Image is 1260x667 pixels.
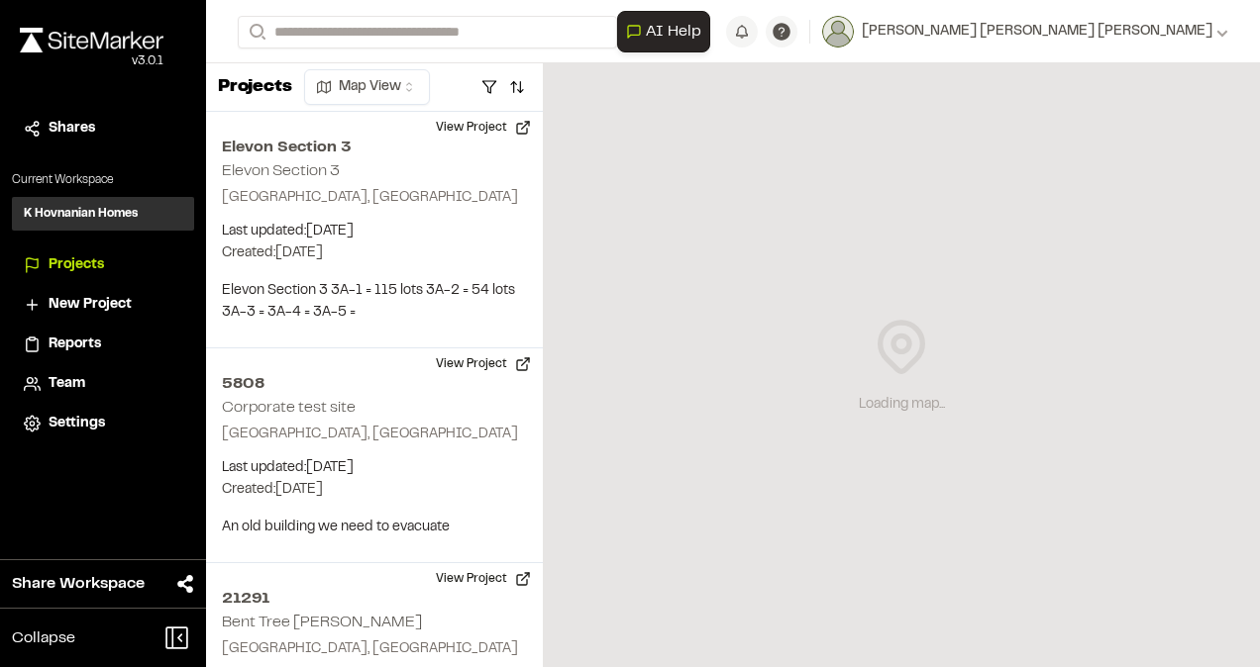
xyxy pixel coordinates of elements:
p: An old building we need to evacuate [222,517,527,538]
button: [PERSON_NAME] [PERSON_NAME] [PERSON_NAME] [822,16,1228,48]
div: Open AI Assistant [617,11,718,52]
button: View Project [424,348,543,380]
button: View Project [424,112,543,143]
div: Loading map... [859,394,945,416]
span: Settings [49,413,105,434]
p: [GEOGRAPHIC_DATA], [GEOGRAPHIC_DATA] [222,424,527,445]
h2: Elevon Section 3 [222,164,340,178]
p: [GEOGRAPHIC_DATA], [GEOGRAPHIC_DATA] [222,638,527,660]
a: Settings [24,413,182,434]
span: Reports [49,333,101,355]
a: Shares [24,118,182,140]
h2: 5808 [222,372,527,396]
span: New Project [49,294,132,316]
p: Current Workspace [12,171,194,189]
span: Shares [49,118,95,140]
button: Open AI Assistant [617,11,710,52]
button: Search [238,16,273,48]
button: View Project [424,563,543,595]
img: User [822,16,854,48]
div: Oh geez...please don't... [20,52,163,70]
a: New Project [24,294,182,316]
h3: K Hovnanian Homes [24,205,138,223]
p: Created: [DATE] [222,479,527,501]
p: Last updated: [DATE] [222,221,527,242]
p: Last updated: [DATE] [222,457,527,479]
span: Projects [49,254,104,276]
h2: Bent Tree [PERSON_NAME] [222,616,422,629]
h2: Elevon Section 3 [222,136,527,159]
p: Projects [218,74,292,101]
a: Team [24,373,182,395]
h2: Corporate test site [222,401,356,415]
img: rebrand.png [20,28,163,52]
span: AI Help [646,20,701,44]
a: Reports [24,333,182,355]
span: Team [49,373,85,395]
p: Elevon Section 3 3A-1 = 115 lots 3A-2 = 54 lots 3A-3 = 3A-4 = 3A-5 = [222,280,527,324]
span: Share Workspace [12,572,145,596]
span: Collapse [12,626,75,650]
a: Projects [24,254,182,276]
p: Created: [DATE] [222,242,527,264]
span: [PERSON_NAME] [PERSON_NAME] [PERSON_NAME] [862,21,1212,43]
h2: 21291 [222,587,527,611]
p: [GEOGRAPHIC_DATA], [GEOGRAPHIC_DATA] [222,187,527,209]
